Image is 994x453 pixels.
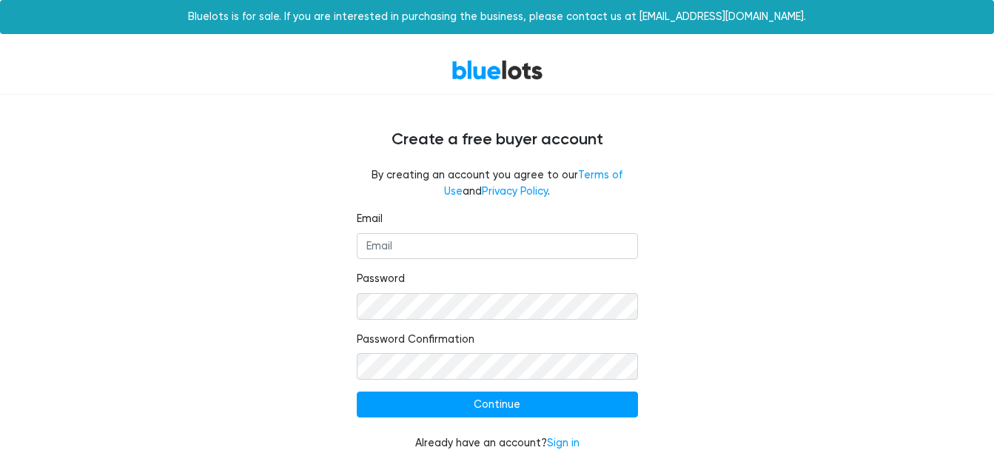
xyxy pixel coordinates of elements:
[357,233,638,260] input: Email
[53,130,941,150] h4: Create a free buyer account
[451,59,543,81] a: BlueLots
[357,332,474,348] label: Password Confirmation
[547,437,580,449] a: Sign in
[357,435,638,452] div: Already have an account?
[482,185,548,198] a: Privacy Policy
[357,211,383,227] label: Email
[357,167,638,199] fieldset: By creating an account you agree to our and .
[357,271,405,287] label: Password
[357,392,638,418] input: Continue
[444,169,622,198] a: Terms of Use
